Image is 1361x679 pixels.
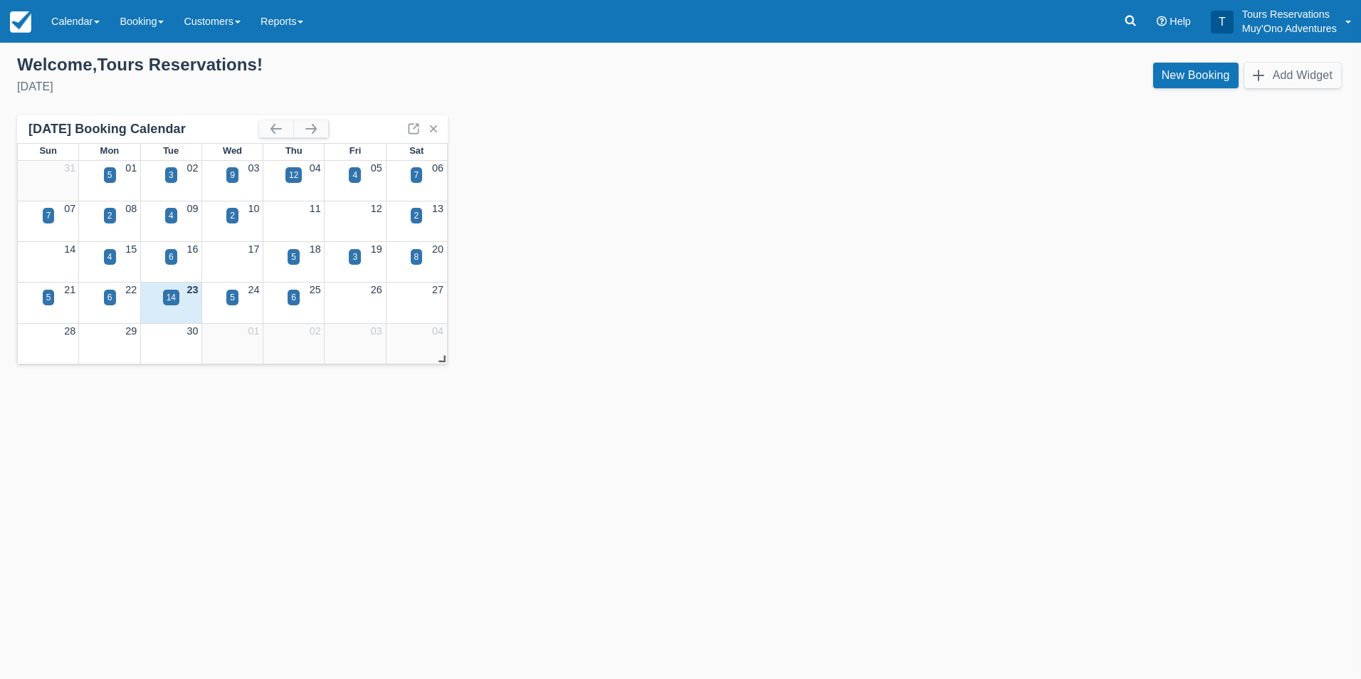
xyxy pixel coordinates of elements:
div: 7 [414,169,419,181]
div: 5 [46,291,51,304]
a: 05 [371,162,382,174]
a: 12 [371,203,382,214]
a: 01 [248,325,260,337]
div: 14 [167,291,176,304]
div: 3 [352,251,357,263]
span: Help [1170,16,1191,27]
div: 4 [352,169,357,181]
a: 03 [248,162,260,174]
a: 14 [64,243,75,255]
a: 17 [248,243,260,255]
div: 2 [414,209,419,222]
div: 6 [291,291,296,304]
a: 25 [310,284,321,295]
a: 09 [186,203,198,214]
div: 12 [289,169,298,181]
a: 28 [64,325,75,337]
div: 5 [230,291,235,304]
a: 22 [125,284,137,295]
a: 06 [432,162,443,174]
a: 20 [432,243,443,255]
div: [DATE] Booking Calendar [28,121,259,137]
span: Fri [350,145,362,156]
div: 7 [46,209,51,222]
span: Wed [223,145,242,156]
a: 29 [125,325,137,337]
a: 26 [371,284,382,295]
span: Mon [100,145,120,156]
a: New Booking [1153,63,1239,88]
a: 07 [64,203,75,214]
a: 02 [310,325,321,337]
a: 19 [371,243,382,255]
div: T [1211,11,1234,33]
i: Help [1157,16,1167,26]
span: Tue [163,145,179,156]
div: 8 [414,251,419,263]
a: 10 [248,203,260,214]
a: 03 [371,325,382,337]
p: Muy'Ono Adventures [1242,21,1337,36]
a: 16 [186,243,198,255]
div: 3 [169,169,174,181]
a: 15 [125,243,137,255]
div: Welcome , Tours Reservations ! [17,54,669,75]
a: 13 [432,203,443,214]
div: 6 [169,251,174,263]
a: 27 [432,284,443,295]
a: 02 [186,162,198,174]
div: 6 [107,291,112,304]
span: Sun [39,145,56,156]
span: Sat [409,145,424,156]
div: [DATE] [17,78,669,95]
a: 24 [248,284,260,295]
a: 21 [64,284,75,295]
a: 11 [310,203,321,214]
span: Thu [285,145,303,156]
div: 4 [107,251,112,263]
a: 01 [125,162,137,174]
a: 04 [432,325,443,337]
a: 08 [125,203,137,214]
div: 5 [291,251,296,263]
div: 9 [230,169,235,181]
a: 31 [64,162,75,174]
div: 2 [107,209,112,222]
p: Tours Reservations [1242,7,1337,21]
a: 23 [186,284,198,295]
a: 18 [310,243,321,255]
div: 4 [169,209,174,222]
a: 30 [186,325,198,337]
button: Add Widget [1244,63,1341,88]
div: 5 [107,169,112,181]
img: checkfront-main-nav-mini-logo.png [10,11,31,33]
div: 2 [230,209,235,222]
a: 04 [310,162,321,174]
